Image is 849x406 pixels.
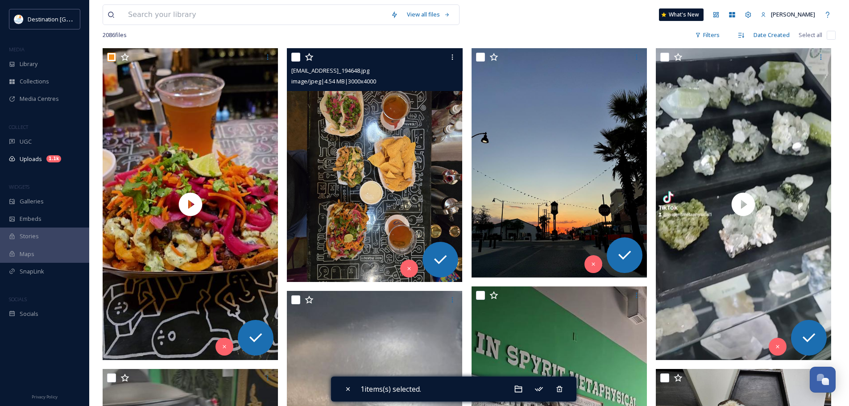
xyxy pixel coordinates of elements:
span: Embeds [20,215,41,223]
span: WIDGETS [9,183,29,190]
img: download.png [14,15,23,24]
span: COLLECT [9,124,28,130]
span: Uploads [20,155,42,163]
span: 1 items(s) selected. [360,384,421,394]
span: Library [20,60,37,68]
img: ext_1759849742.820846_jessica.jb.bright@gmail.com-20251004_194648.jpg [287,48,462,282]
span: Select all [799,31,822,39]
span: Privacy Policy [32,394,58,400]
span: Socials [20,310,38,318]
span: MEDIA [9,46,25,53]
span: Galleries [20,197,44,206]
span: Destination [GEOGRAPHIC_DATA] [28,15,116,23]
span: Stories [20,232,39,240]
a: Privacy Policy [32,391,58,402]
a: [PERSON_NAME] [756,6,820,23]
span: Media Centres [20,95,59,103]
a: View all files [402,6,455,23]
span: SnapLink [20,267,44,276]
span: [PERSON_NAME] [771,10,815,18]
span: Collections [20,77,49,86]
div: Filters [691,26,724,44]
img: thumbnail [656,48,831,360]
div: Date Created [749,26,794,44]
span: SOCIALS [9,296,27,302]
div: 1.1k [46,155,61,162]
button: Open Chat [810,367,836,393]
input: Search your library [124,5,386,25]
span: Maps [20,250,34,258]
span: image/jpeg | 4.54 MB | 3000 x 4000 [291,77,376,85]
span: 2086 file s [103,31,127,39]
img: thumbnail [103,48,278,360]
a: What's New [659,8,704,21]
span: UGC [20,137,32,146]
span: [EMAIL_ADDRESS]_194648.jpg [291,66,369,75]
img: ext_1759538646.601734_kegriffittss@gmail.com-IMG_8621.jpeg [472,48,647,278]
